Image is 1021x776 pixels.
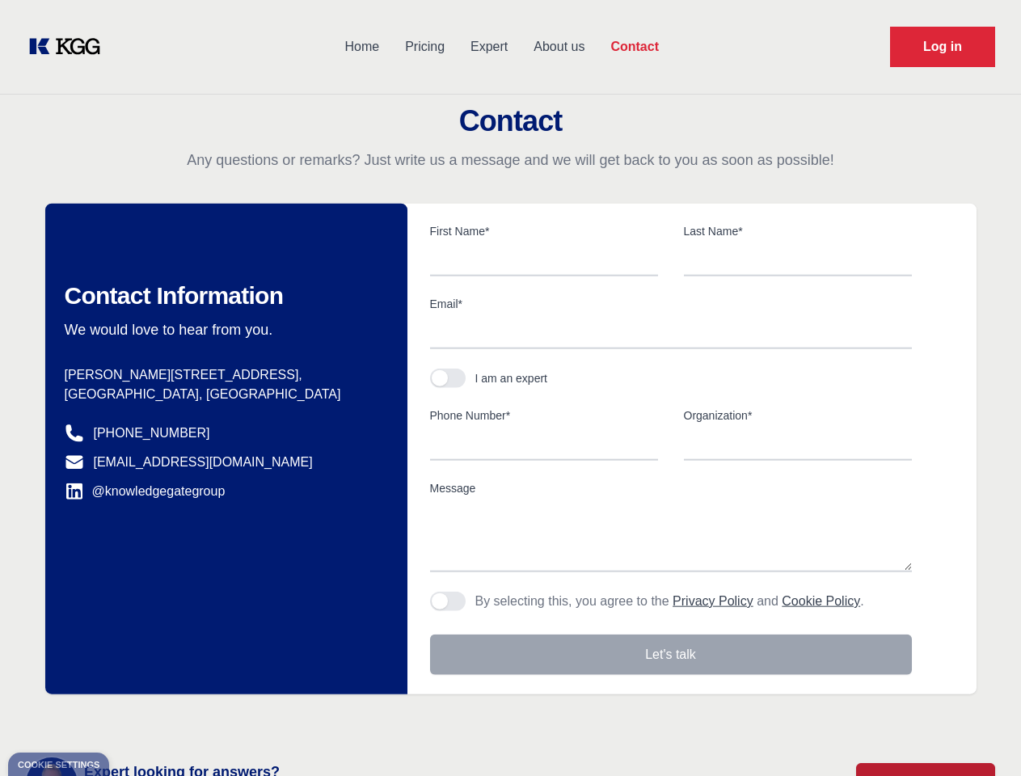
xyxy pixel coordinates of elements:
a: Contact [597,26,672,68]
label: Phone Number* [430,407,658,424]
a: [PHONE_NUMBER] [94,424,210,443]
a: Home [331,26,392,68]
p: We would love to hear from you. [65,320,382,339]
a: Cookie Policy [782,594,860,608]
p: By selecting this, you agree to the and . [475,592,864,611]
a: @knowledgegategroup [65,482,226,501]
a: [EMAIL_ADDRESS][DOMAIN_NAME] [94,453,313,472]
a: Pricing [392,26,458,68]
label: Last Name* [684,223,912,239]
iframe: Chat Widget [940,698,1021,776]
h2: Contact [19,105,1002,137]
a: Request Demo [890,27,995,67]
p: [PERSON_NAME][STREET_ADDRESS], [65,365,382,385]
label: Organization* [684,407,912,424]
div: Cookie settings [18,761,99,770]
h2: Contact Information [65,281,382,310]
a: About us [521,26,597,68]
label: First Name* [430,223,658,239]
label: Message [430,480,912,496]
p: [GEOGRAPHIC_DATA], [GEOGRAPHIC_DATA] [65,385,382,404]
button: Let's talk [430,635,912,675]
a: Privacy Policy [673,594,753,608]
div: I am an expert [475,370,548,386]
a: Expert [458,26,521,68]
label: Email* [430,296,912,312]
a: KOL Knowledge Platform: Talk to Key External Experts (KEE) [26,34,113,60]
p: Any questions or remarks? Just write us a message and we will get back to you as soon as possible! [19,150,1002,170]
